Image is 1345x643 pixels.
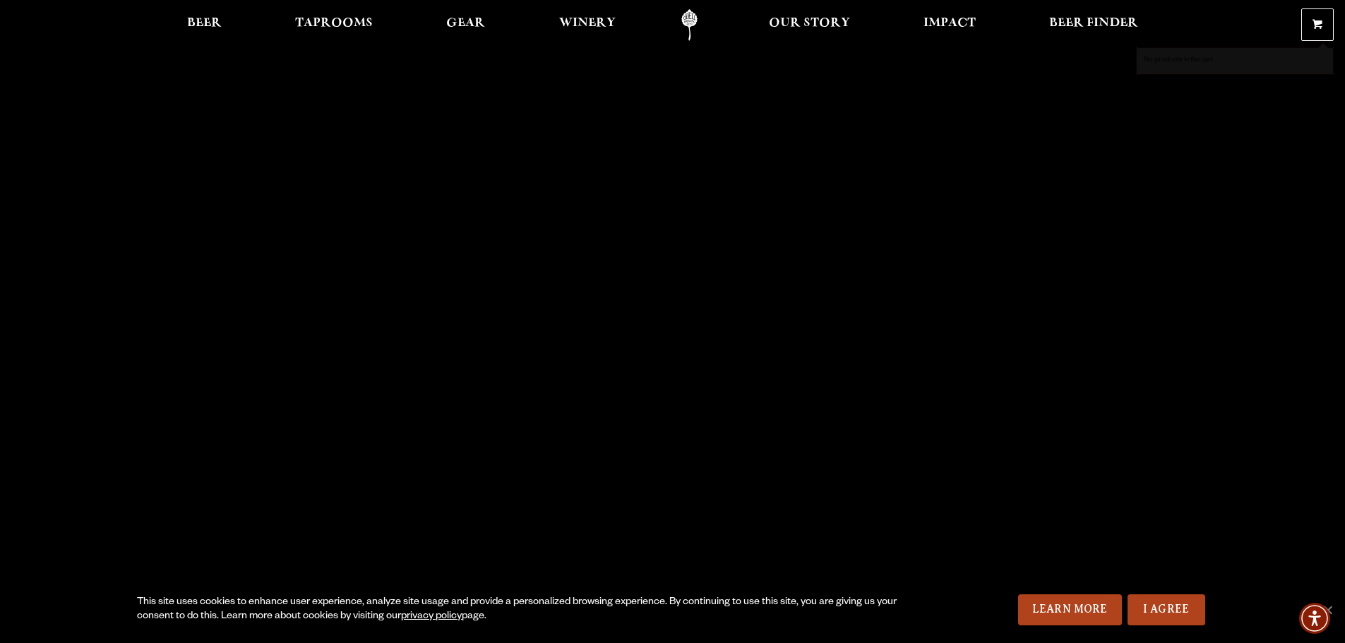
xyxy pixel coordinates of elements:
div: This site uses cookies to enhance user experience, analyze site usage and provide a personalized ... [137,596,902,624]
span: Impact [923,18,976,29]
a: I Agree [1128,594,1205,625]
span: Gear [446,18,485,29]
span: Beer Finder [1049,18,1138,29]
span: Our Story [769,18,850,29]
a: Winery [550,9,625,41]
p: No products in the cart. [1137,48,1333,74]
span: Taprooms [295,18,373,29]
a: Beer [178,9,231,41]
a: Learn More [1018,594,1122,625]
a: Gear [437,9,494,41]
span: Beer [187,18,222,29]
a: Impact [914,9,985,41]
div: Accessibility Menu [1299,603,1330,634]
a: privacy policy [401,611,462,623]
a: Odell Home [663,9,716,41]
a: Our Story [760,9,859,41]
span: Winery [559,18,616,29]
a: Taprooms [286,9,382,41]
a: Beer Finder [1040,9,1147,41]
